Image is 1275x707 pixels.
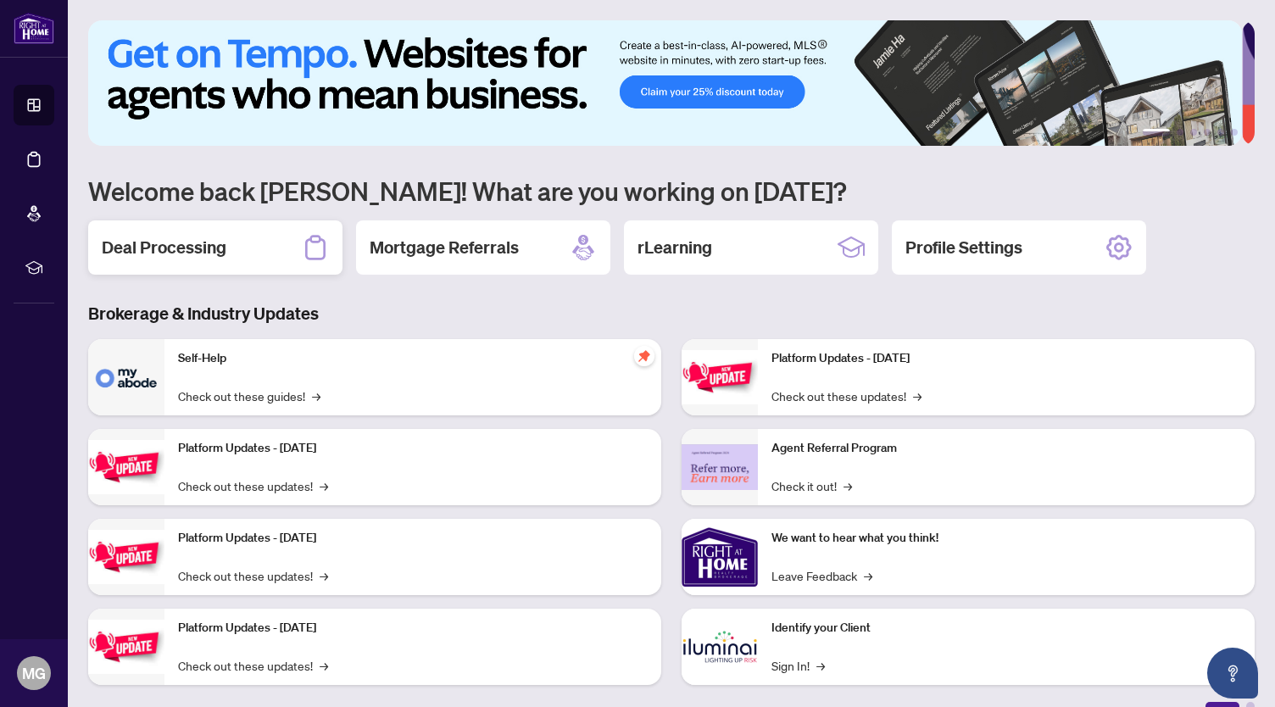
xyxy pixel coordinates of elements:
img: logo [14,13,54,44]
img: Platform Updates - September 16, 2025 [88,440,164,493]
p: Self-Help [178,349,648,368]
p: Platform Updates - [DATE] [771,349,1241,368]
h3: Brokerage & Industry Updates [88,302,1255,326]
a: Check out these updates!→ [178,656,328,675]
img: Platform Updates - June 23, 2025 [682,350,758,404]
img: Platform Updates - July 21, 2025 [88,530,164,583]
button: 5 [1217,129,1224,136]
button: Open asap [1207,648,1258,699]
a: Check out these updates!→ [771,387,921,405]
img: Identify your Client [682,609,758,685]
span: → [312,387,320,405]
button: 1 [1143,129,1170,136]
span: → [320,476,328,495]
button: 2 [1177,129,1183,136]
img: Slide 0 [88,20,1242,146]
h2: Mortgage Referrals [370,236,519,259]
a: Check it out!→ [771,476,852,495]
span: → [320,656,328,675]
h1: Welcome back [PERSON_NAME]! What are you working on [DATE]? [88,175,1255,207]
span: → [844,476,852,495]
button: 6 [1231,129,1238,136]
img: Self-Help [88,339,164,415]
span: pushpin [634,346,654,366]
h2: Profile Settings [905,236,1022,259]
a: Check out these updates!→ [178,566,328,585]
span: → [864,566,872,585]
p: Agent Referral Program [771,439,1241,458]
button: 4 [1204,129,1211,136]
span: → [320,566,328,585]
p: Platform Updates - [DATE] [178,619,648,637]
a: Sign In!→ [771,656,825,675]
img: Agent Referral Program [682,444,758,491]
p: We want to hear what you think! [771,529,1241,548]
button: 3 [1190,129,1197,136]
h2: rLearning [637,236,712,259]
h2: Deal Processing [102,236,226,259]
p: Platform Updates - [DATE] [178,529,648,548]
span: → [816,656,825,675]
p: Platform Updates - [DATE] [178,439,648,458]
span: MG [22,661,46,685]
span: → [913,387,921,405]
a: Check out these guides!→ [178,387,320,405]
a: Check out these updates!→ [178,476,328,495]
img: Platform Updates - July 8, 2025 [88,620,164,673]
a: Leave Feedback→ [771,566,872,585]
p: Identify your Client [771,619,1241,637]
img: We want to hear what you think! [682,519,758,595]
